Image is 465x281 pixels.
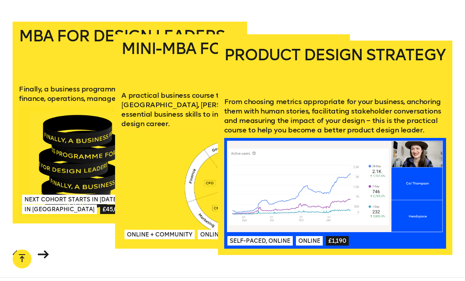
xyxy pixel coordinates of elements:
[227,236,293,246] span: Self-paced, Online
[125,230,195,239] span: Online + Community
[326,236,349,246] span: £1,190
[121,41,343,81] h2: Mini-MBA for Designers
[22,195,224,204] span: Next Cohort Starts in [DATE], [GEOGRAPHIC_DATA] & [US_STATE]
[115,34,350,249] a: Mini-MBA for DesignersA practical business course taught by product leaders at [GEOGRAPHIC_DATA],...
[224,97,446,135] p: From choosing metrics appropriate for your business, anchoring them with human stories, facilitat...
[19,84,241,103] p: Finally, a business programme for design leaders. Learn about finance, operations, management and...
[198,230,225,239] span: Online
[218,41,452,255] a: Product Design StrategyFrom choosing metrics appropriate for your business, anchoring them with h...
[121,91,343,128] p: A practical business course taught by product leaders at [GEOGRAPHIC_DATA], [PERSON_NAME] and mor...
[100,205,128,214] span: £45,000
[224,47,446,87] h2: Product Design Strategy
[22,205,97,214] span: In [GEOGRAPHIC_DATA]
[19,28,241,74] h2: MBA for Design Leaders
[296,236,323,246] span: Online
[13,22,247,223] a: MBA for Design LeadersFinally, a business programme for design leaders. Learn about finance, oper...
